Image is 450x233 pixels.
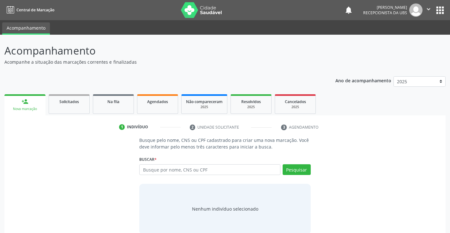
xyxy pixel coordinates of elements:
[139,164,280,175] input: Busque por nome, CNS ou CPF
[4,43,313,59] p: Acompanhamento
[9,107,41,111] div: Nova marcação
[21,98,28,105] div: person_add
[139,137,310,150] p: Busque pelo nome, CNS ou CPF cadastrado para criar uma nova marcação. Você deve informar pelo men...
[59,99,79,104] span: Solicitados
[4,59,313,65] p: Acompanhe a situação das marcações correntes e finalizadas
[235,105,267,109] div: 2025
[241,99,261,104] span: Resolvidos
[147,99,168,104] span: Agendados
[363,5,407,10] div: [PERSON_NAME]
[192,206,258,212] div: Nenhum indivíduo selecionado
[425,6,432,13] i: 
[279,105,311,109] div: 2025
[16,7,54,13] span: Central de Marcação
[4,5,54,15] a: Central de Marcação
[335,76,391,84] p: Ano de acompanhamento
[139,154,157,164] label: Buscar
[344,6,353,15] button: notifications
[435,5,446,16] button: apps
[186,99,223,104] span: Não compareceram
[2,22,50,35] a: Acompanhamento
[186,105,223,109] div: 2025
[285,99,306,104] span: Cancelados
[107,99,119,104] span: Na fila
[409,3,423,17] img: img
[283,164,311,175] button: Pesquisar
[423,3,435,17] button: 
[363,10,407,15] span: Recepcionista da UBS
[127,124,148,130] div: Indivíduo
[119,124,125,130] div: 1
